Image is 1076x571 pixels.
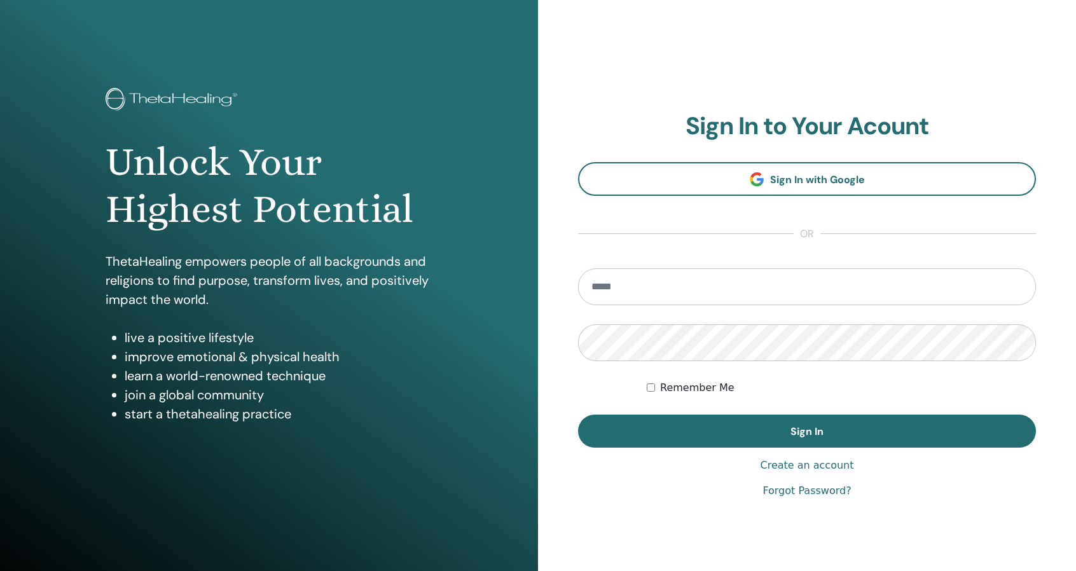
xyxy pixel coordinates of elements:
[790,425,824,438] span: Sign In
[125,366,432,385] li: learn a world-renowned technique
[125,347,432,366] li: improve emotional & physical health
[762,483,851,499] a: Forgot Password?
[770,173,865,186] span: Sign In with Google
[125,404,432,423] li: start a thetahealing practice
[578,162,1036,196] a: Sign In with Google
[578,415,1036,448] button: Sign In
[125,385,432,404] li: join a global community
[106,139,432,233] h1: Unlock Your Highest Potential
[760,458,853,473] a: Create an account
[660,380,735,396] label: Remember Me
[794,226,820,242] span: or
[647,380,1036,396] div: Keep me authenticated indefinitely or until I manually logout
[578,112,1036,141] h2: Sign In to Your Acount
[106,252,432,309] p: ThetaHealing empowers people of all backgrounds and religions to find purpose, transform lives, a...
[125,328,432,347] li: live a positive lifestyle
